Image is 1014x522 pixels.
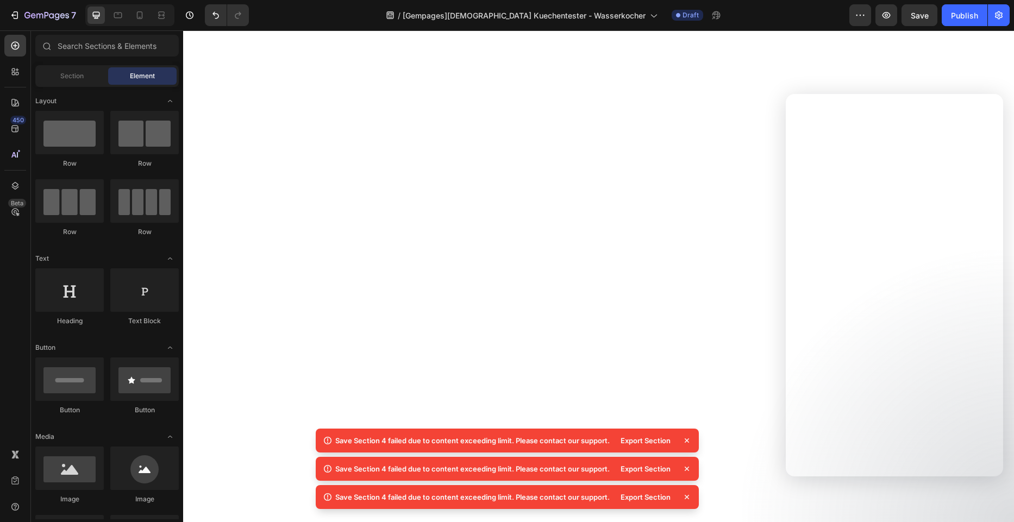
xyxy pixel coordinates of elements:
span: Toggle open [161,250,179,267]
div: Row [35,159,104,168]
span: Media [35,432,54,442]
div: Row [35,227,104,237]
div: Export Section [614,433,677,448]
span: Toggle open [161,339,179,356]
iframe: Design area [183,30,1014,522]
span: Text [35,254,49,263]
span: Layout [35,96,57,106]
span: Draft [683,10,699,20]
span: Toggle open [161,92,179,110]
div: Heading [35,316,104,326]
div: Text Block [110,316,179,326]
div: Button [35,405,104,415]
iframe: Intercom live chat [786,94,1003,476]
button: Save [902,4,937,26]
button: 7 [4,4,81,26]
iframe: Intercom live chat [977,469,1003,495]
div: Button [110,405,179,415]
span: Toggle open [161,428,179,445]
p: 7 [71,9,76,22]
div: Save Section 4 failed due to content exceeding limit. Please contact our support. [335,463,610,474]
div: Publish [951,10,978,21]
span: / [398,10,400,21]
div: Save Section 4 failed due to content exceeding limit. Please contact our support. [335,435,610,446]
span: [Gempages][DEMOGRAPHIC_DATA] Kuechentester - Wasserkocher [403,10,646,21]
div: Beta [8,199,26,207]
span: Button [35,343,55,353]
button: Publish [942,4,987,26]
div: Undo/Redo [205,4,249,26]
span: Save [911,11,929,20]
div: Image [35,494,104,504]
div: Row [110,159,179,168]
div: Row [110,227,179,237]
div: Export Section [614,461,677,476]
div: Export Section [614,489,677,505]
div: 450 [10,116,26,124]
div: Image [110,494,179,504]
input: Search Sections & Elements [35,35,179,56]
div: Save Section 4 failed due to content exceeding limit. Please contact our support. [335,492,610,502]
span: Section [60,71,84,81]
span: Element [130,71,155,81]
